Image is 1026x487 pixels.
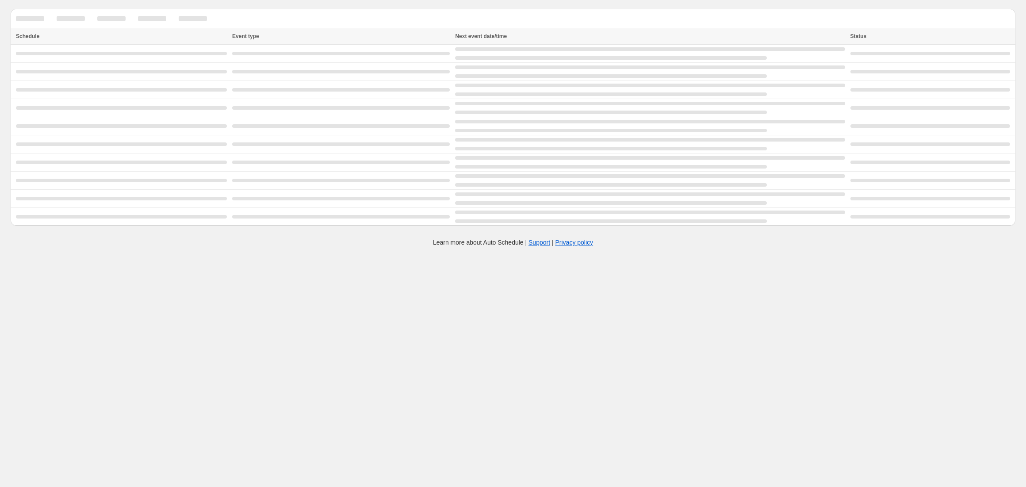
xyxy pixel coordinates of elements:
span: Status [850,33,867,39]
a: Support [528,239,550,246]
span: Schedule [16,33,39,39]
span: Event type [232,33,259,39]
span: Next event date/time [455,33,507,39]
a: Privacy policy [555,239,593,246]
p: Learn more about Auto Schedule | | [433,238,593,247]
